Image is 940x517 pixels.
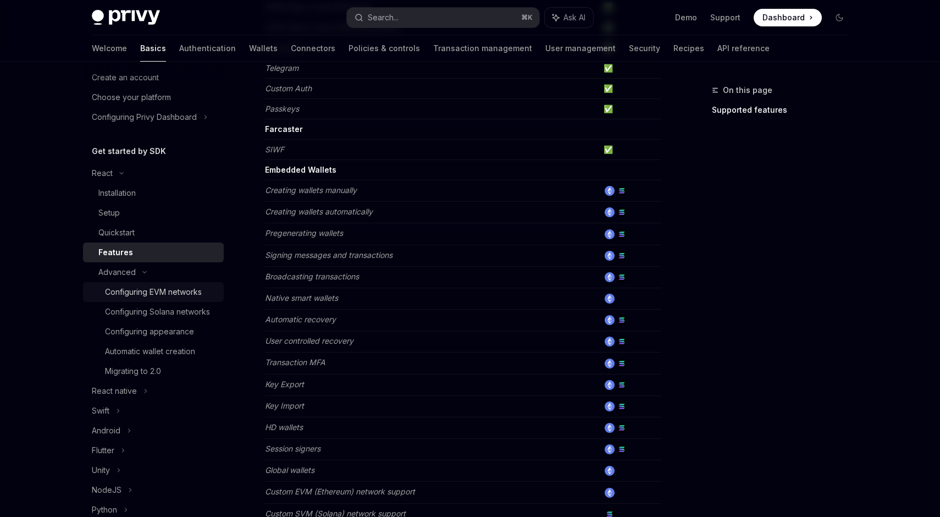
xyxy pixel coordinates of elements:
[831,9,848,26] button: Toggle dark mode
[605,337,615,346] img: ethereum.png
[249,35,278,62] a: Wallets
[98,186,136,200] div: Installation
[265,293,338,302] em: Native smart wallets
[265,63,298,73] em: Telegram
[673,35,704,62] a: Recipes
[712,101,857,119] a: Supported features
[265,315,336,324] em: Automatic recovery
[83,361,224,381] a: Migrating to 2.0
[617,337,627,346] img: solana.png
[347,8,539,28] button: Search...⌘K
[605,423,615,433] img: ethereum.png
[92,503,117,516] div: Python
[605,402,615,411] img: ethereum.png
[617,359,627,369] img: solana.png
[617,444,627,454] img: solana.png
[92,424,120,437] div: Android
[754,9,822,26] a: Dashboard
[83,282,224,302] a: Configuring EVM networks
[265,185,357,195] em: Creating wallets manually
[92,464,110,477] div: Unity
[605,444,615,454] img: ethereum.png
[629,35,660,62] a: Security
[83,203,224,223] a: Setup
[617,251,627,261] img: solana.png
[521,13,533,22] span: ⌘ K
[265,84,312,93] em: Custom Auth
[98,266,136,279] div: Advanced
[605,207,615,217] img: ethereum.png
[83,243,224,262] a: Features
[617,207,627,217] img: solana.png
[545,35,616,62] a: User management
[83,87,224,107] a: Choose your platform
[605,466,615,476] img: ethereum.png
[92,483,121,497] div: NodeJS
[617,315,627,325] img: solana.png
[265,487,415,496] em: Custom EVM (Ethereum) network support
[605,251,615,261] img: ethereum.png
[265,104,299,113] em: Passkeys
[83,223,224,243] a: Quickstart
[92,145,166,158] h5: Get started by SDK
[762,12,805,23] span: Dashboard
[599,79,661,99] td: ✅
[92,111,197,124] div: Configuring Privy Dashboard
[545,8,593,28] button: Ask AI
[83,322,224,342] a: Configuring appearance
[98,226,135,239] div: Quickstart
[265,145,284,154] em: SIWF
[92,10,160,25] img: dark logo
[349,35,420,62] a: Policies & controls
[605,380,615,390] img: ethereum.png
[291,35,335,62] a: Connectors
[105,345,195,358] div: Automatic wallet creation
[265,272,359,281] em: Broadcasting transactions
[140,35,166,62] a: Basics
[265,422,303,432] em: HD wallets
[599,58,661,79] td: ✅
[265,465,314,475] em: Global wallets
[265,358,325,367] em: Transaction MFA
[617,229,627,239] img: solana.png
[105,365,161,378] div: Migrating to 2.0
[83,302,224,322] a: Configuring Solana networks
[98,206,120,219] div: Setup
[617,380,627,390] img: solana.png
[717,35,770,62] a: API reference
[92,91,171,104] div: Choose your platform
[599,99,661,119] td: ✅
[368,11,399,24] div: Search...
[605,229,615,239] img: ethereum.png
[265,380,304,389] em: Key Export
[265,228,343,238] em: Pregenerating wallets
[265,250,392,260] em: Signing messages and transactions
[605,294,615,304] img: ethereum.png
[265,444,320,453] em: Session signers
[265,124,303,134] strong: Farcaster
[605,488,615,498] img: ethereum.png
[605,359,615,369] img: ethereum.png
[83,342,224,361] a: Automatic wallet creation
[433,35,532,62] a: Transaction management
[599,140,661,160] td: ✅
[92,444,114,457] div: Flutter
[605,272,615,282] img: ethereum.png
[675,12,697,23] a: Demo
[105,325,194,338] div: Configuring appearance
[105,305,210,318] div: Configuring Solana networks
[605,315,615,325] img: ethereum.png
[265,207,373,216] em: Creating wallets automatically
[563,12,585,23] span: Ask AI
[617,423,627,433] img: solana.png
[723,84,772,97] span: On this page
[265,165,336,174] strong: Embedded Wallets
[92,384,137,398] div: React native
[617,272,627,282] img: solana.png
[105,285,202,299] div: Configuring EVM networks
[179,35,236,62] a: Authentication
[605,186,615,196] img: ethereum.png
[265,336,353,345] em: User controlled recovery
[265,401,304,410] em: Key Import
[617,186,627,196] img: solana.png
